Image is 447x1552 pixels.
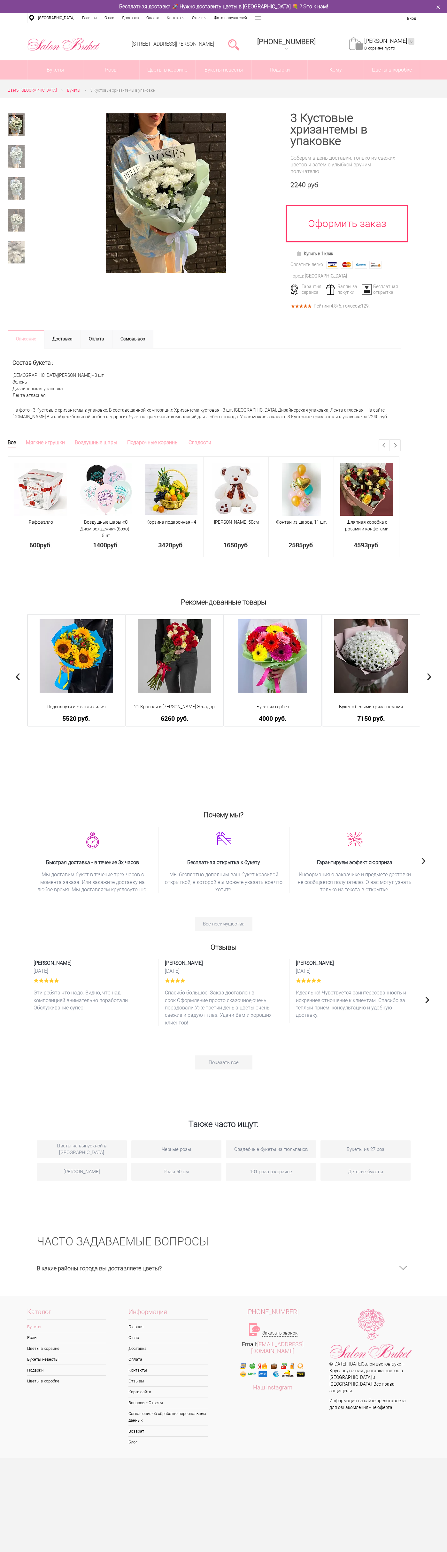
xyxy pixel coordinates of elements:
[195,1055,252,1069] a: Показать все
[189,439,211,447] a: Сладости
[329,1398,406,1410] span: Информация на сайте представлена для ознакомления - не оферта.
[27,1321,106,1332] a: Букеты
[143,13,163,23] a: Оплата
[81,330,112,348] a: Оплата
[130,704,219,710] span: 21 Красная и [PERSON_NAME] Эквадор
[15,666,21,685] span: Previous
[226,1163,316,1181] a: 101 роза в корзине
[27,36,100,53] img: Цветы Нижний Новгород
[165,968,283,974] time: [DATE]
[22,3,425,10] div: Бесплатная доставка 🚀 Нужно доставить цветы в [GEOGRAPHIC_DATA] 💐 ? Это к нам!
[32,715,121,722] a: 5520 руб.
[80,520,132,538] a: Воздушные шары «С Днём рождения» (бохо) - 5шт
[37,1236,411,1248] h2: ЧАСТО ЗАДАВАЕМЫЕ ВОПРОСЫ
[303,541,315,549] span: руб.
[290,261,324,268] div: Оплатить легко:
[26,439,65,447] a: Мягкие игрушки
[290,181,401,189] div: 2240 руб.
[27,1376,106,1386] a: Цветы в коробке
[290,155,401,175] div: Соберем в день доставки, только из свежих цветов и затем с улыбкой вручим получателю.
[27,940,420,951] h2: Отзывы
[294,249,336,258] a: Купить в 1 клик
[12,360,396,366] h2: Состав букета :
[282,463,321,516] img: Фонтан из шаров, 11 шт.
[165,871,283,893] span: Мы бесплатно дополним ваш букет красивой открыткой, в которой вы можете указать все что хотите.
[308,60,364,80] span: Кому
[34,968,152,974] time: [DATE]
[340,463,393,516] img: Шляпная коробка с розами и конфетами
[253,1384,292,1391] a: Наш Instagram
[276,520,327,525] a: Фонтан из шаров, 11 шт.
[14,463,67,516] img: Раффаэлло
[361,303,369,308] span: 129
[237,541,250,549] span: руб.
[329,1309,412,1361] img: Цветы Нижний Новгород
[37,1101,411,1136] h2: Также часто ищут:
[327,715,416,722] a: 7150 руб.
[8,348,401,404] div: [DEMOGRAPHIC_DATA][PERSON_NAME] - 3 шт Зелень Дизайнерская упаковка Лента атласная
[238,619,307,693] img: Букет из гербер
[140,60,196,80] a: Цветы в корзине
[297,251,304,256] img: Купить в 1 клик
[128,1343,208,1354] a: Доставка
[34,871,152,893] span: Мы доставим букет в течение трех часов с момента заказа. Или закажите доставку на любое время. Мы...
[131,1140,221,1158] a: Черные розы
[290,112,401,147] h1: 3 Кустовые хризантемы в упаковке
[29,520,53,525] a: Раффаэлло
[29,541,40,549] span: 600
[83,60,139,80] a: Розы
[112,330,153,348] a: Самовывоз
[146,520,196,525] a: Корзина подарочная - 4
[188,13,210,23] a: Отзывы
[228,704,318,710] a: Букет из гербер
[27,60,83,80] a: Букеты
[251,1341,304,1354] a: [EMAIL_ADDRESS][DOMAIN_NAME]
[32,704,121,710] a: Подсолнухи и желтая лилия
[34,13,78,23] a: [GEOGRAPHIC_DATA]
[296,859,414,866] span: Гарантируем эффект сюрприза
[158,541,172,549] span: 3420
[289,541,303,549] span: 2585
[172,541,184,549] span: руб.
[128,1408,208,1426] a: Соглашение об обработке персональных данных
[407,16,416,21] a: Вход
[390,440,400,451] a: Next
[86,832,99,848] img: 5ktc9rhq6sqbnq0u98vgs5k3z97r4cib.png.webp
[138,619,211,693] img: 21 Красная и белая роза Эквадор
[118,13,143,23] a: Доставка
[427,666,432,685] span: Next
[425,989,430,1008] span: Next
[27,1354,106,1365] a: Букеты невесты
[37,1257,411,1280] h3: В какие районы города вы доставляете цветы?
[345,520,389,531] a: Шляпная коробка с розами и конфетами
[296,959,414,967] span: [PERSON_NAME]
[128,1321,208,1332] a: Главная
[214,520,259,525] span: [PERSON_NAME] 50см
[27,1343,106,1354] a: Цветы в корзине
[130,715,219,722] a: 6260 руб.
[128,1309,208,1320] span: Информация
[369,261,381,269] img: Яндекс Деньги
[27,1309,106,1320] span: Каталог
[354,541,368,549] span: 4593
[329,1361,405,1393] span: © [DATE] - [DATE] - Круглосуточная доставка цветов в [GEOGRAPHIC_DATA] и [GEOGRAPHIC_DATA]. Все п...
[296,968,414,974] time: [DATE]
[67,87,80,94] a: Букеты
[362,1361,403,1366] a: Салон цветов Букет
[331,303,337,308] span: 4.8
[334,619,408,693] img: Букет с белыми хризантемами
[27,1332,106,1343] a: Розы
[296,871,414,893] span: Информация о заказчике и предмете доставки не сообщается получателю. О вас могут узнать только из...
[163,13,188,23] a: Контакты
[355,261,367,269] img: Webmoney
[257,38,316,46] div: [PHONE_NUMBER]
[228,715,318,722] a: 4000 руб.
[314,304,370,308] div: Рейтинг /5, голосов: .
[8,88,57,93] span: Цветы [GEOGRAPHIC_DATA]
[320,1163,411,1181] a: Детские букеты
